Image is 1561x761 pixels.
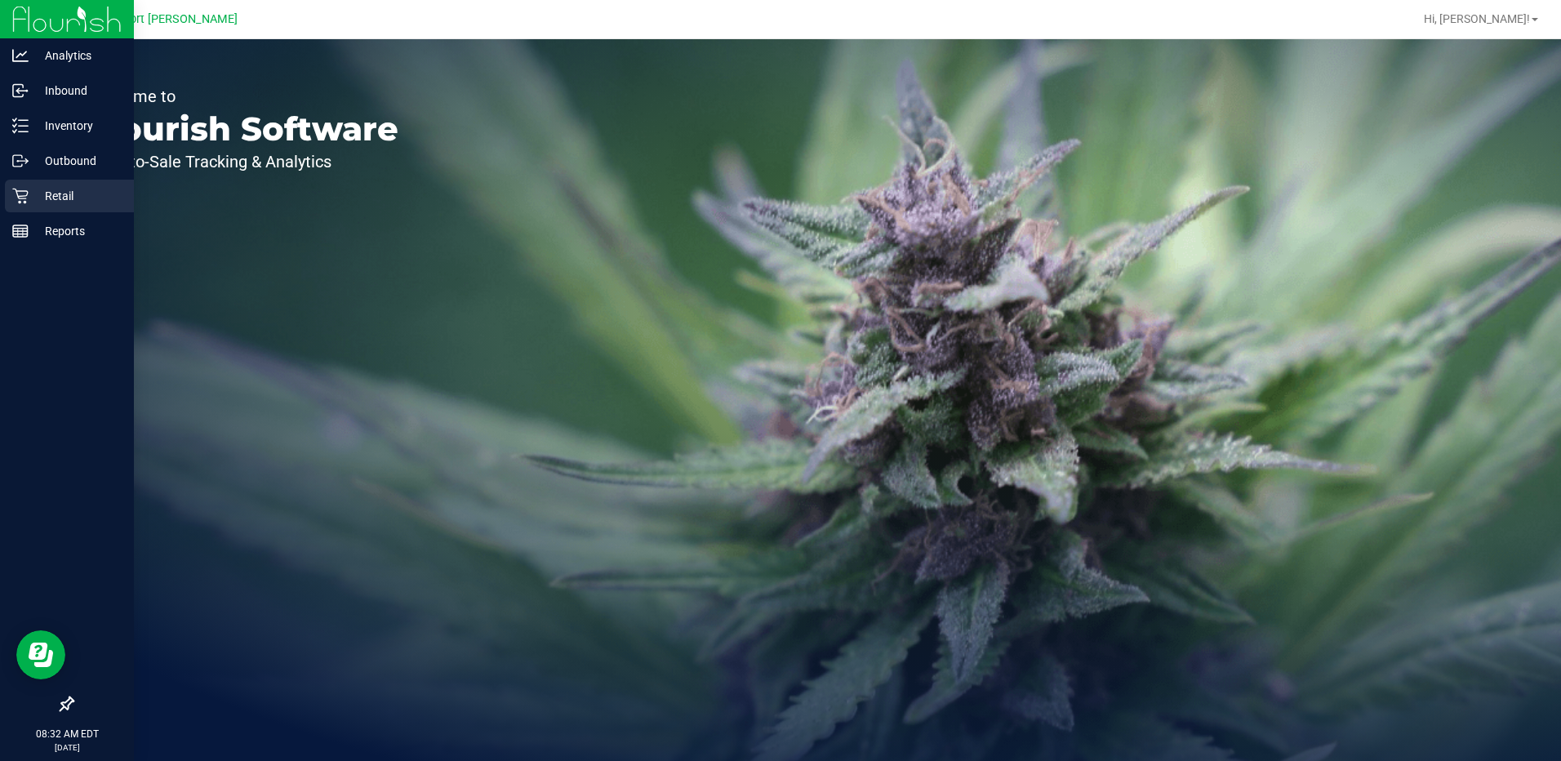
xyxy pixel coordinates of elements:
p: Inbound [29,81,127,100]
inline-svg: Reports [12,223,29,239]
p: Welcome to [88,88,398,105]
p: Outbound [29,151,127,171]
p: [DATE] [7,741,127,754]
span: New Port [PERSON_NAME] [96,12,238,26]
inline-svg: Retail [12,188,29,204]
p: Reports [29,221,127,241]
inline-svg: Analytics [12,47,29,64]
p: Seed-to-Sale Tracking & Analytics [88,154,398,170]
p: 08:32 AM EDT [7,727,127,741]
inline-svg: Inbound [12,82,29,99]
iframe: Resource center [16,630,65,679]
p: Inventory [29,116,127,136]
inline-svg: Inventory [12,118,29,134]
span: Hi, [PERSON_NAME]! [1424,12,1530,25]
p: Analytics [29,46,127,65]
p: Flourish Software [88,113,398,145]
p: Retail [29,186,127,206]
inline-svg: Outbound [12,153,29,169]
